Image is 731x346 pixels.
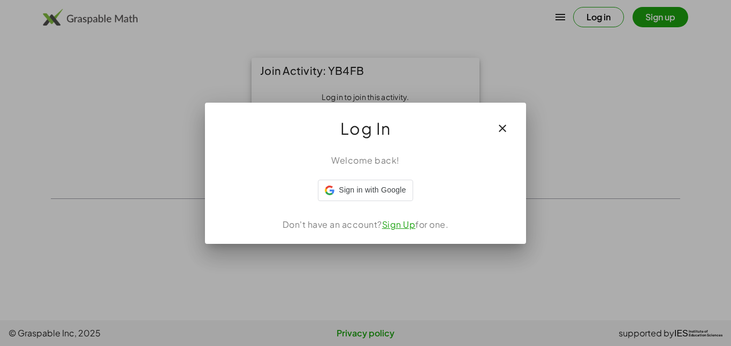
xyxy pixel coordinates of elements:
div: Welcome back! [218,154,513,167]
span: Sign in with Google [339,184,406,196]
a: Sign Up [382,219,416,230]
span: Log In [340,116,391,141]
div: Don't have an account? for one. [218,218,513,231]
div: Sign in with Google [318,180,413,201]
